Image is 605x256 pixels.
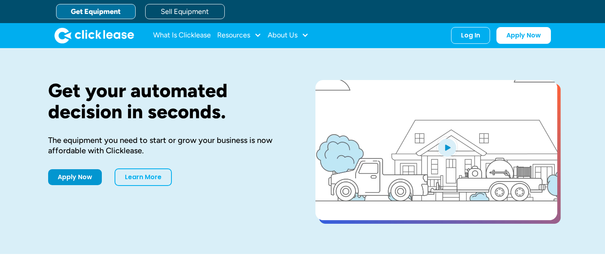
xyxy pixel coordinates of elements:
a: home [54,27,134,43]
div: Log In [461,31,480,39]
div: The equipment you need to start or grow your business is now affordable with Clicklease. [48,135,290,156]
a: Apply Now [48,169,102,185]
img: Blue play button logo on a light blue circular background [436,136,458,158]
a: Sell Equipment [145,4,225,19]
a: Learn More [115,168,172,186]
div: Resources [217,27,261,43]
h1: Get your automated decision in seconds. [48,80,290,122]
img: Clicklease logo [54,27,134,43]
a: Apply Now [496,27,551,44]
div: About Us [268,27,309,43]
a: What Is Clicklease [153,27,211,43]
a: Get Equipment [56,4,136,19]
a: open lightbox [315,80,557,220]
